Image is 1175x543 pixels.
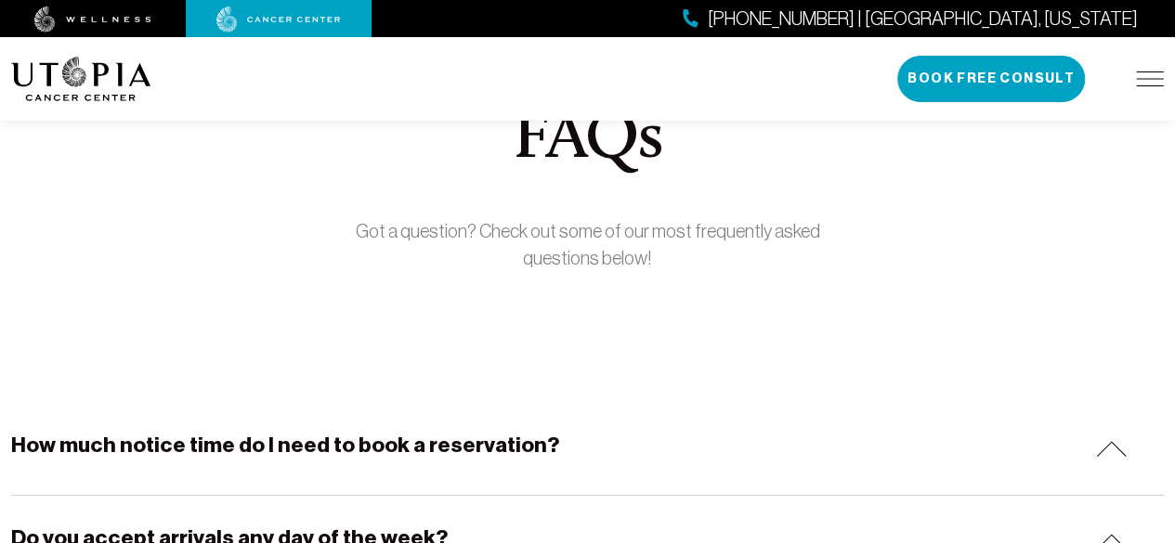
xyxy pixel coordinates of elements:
[216,6,341,32] img: cancer center
[354,218,821,272] p: Got a question? Check out some of our most frequently asked questions below!
[11,57,151,101] img: logo
[34,6,151,32] img: wellness
[708,6,1138,32] span: [PHONE_NUMBER] | [GEOGRAPHIC_DATA], [US_STATE]
[897,56,1085,102] button: Book Free Consult
[1136,71,1164,86] img: icon-hamburger
[354,107,821,174] h1: FAQs
[683,6,1138,32] a: [PHONE_NUMBER] | [GEOGRAPHIC_DATA], [US_STATE]
[11,431,559,459] h5: How much notice time do I need to book a reservation?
